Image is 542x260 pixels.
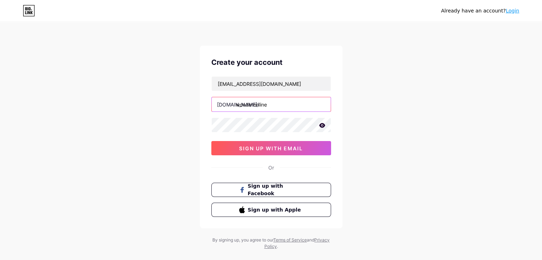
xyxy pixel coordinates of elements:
[211,57,331,68] div: Create your account
[211,141,331,155] button: sign up with email
[248,206,303,214] span: Sign up with Apple
[212,97,331,111] input: username
[211,203,331,217] button: Sign up with Apple
[211,183,331,197] button: Sign up with Facebook
[441,7,519,15] div: Already have an account?
[212,77,331,91] input: Email
[217,101,259,108] div: [DOMAIN_NAME]/
[239,145,303,151] span: sign up with email
[268,164,274,171] div: Or
[211,237,332,250] div: By signing up, you agree to our and .
[248,182,303,197] span: Sign up with Facebook
[273,237,307,243] a: Terms of Service
[506,8,519,14] a: Login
